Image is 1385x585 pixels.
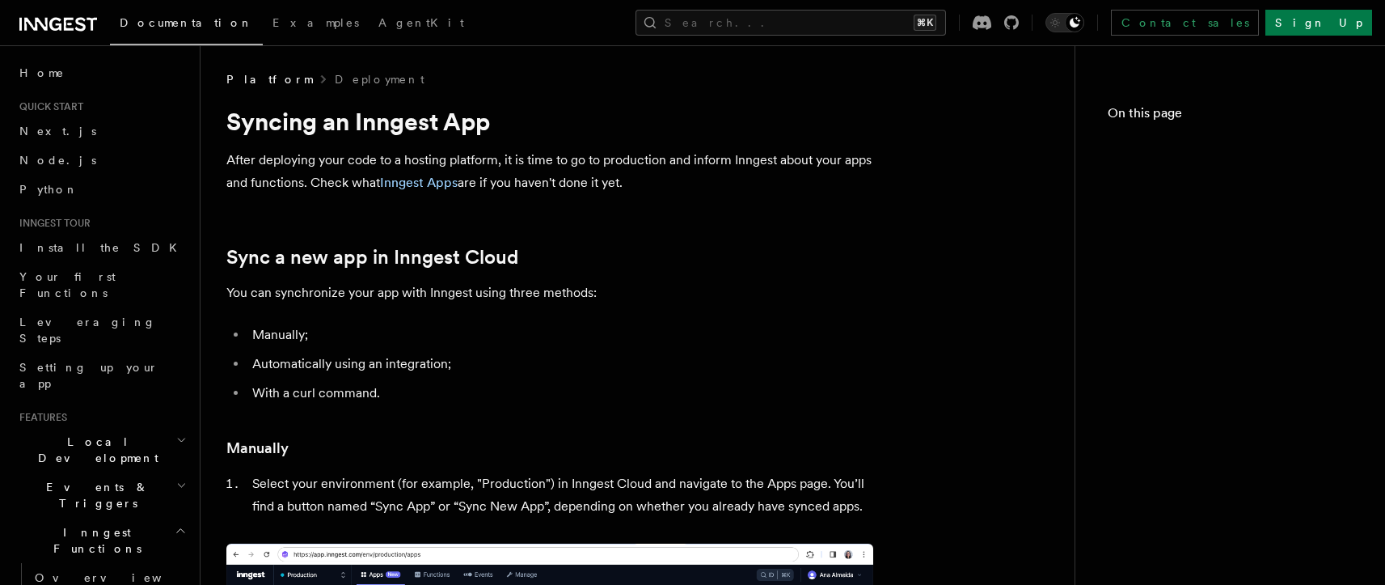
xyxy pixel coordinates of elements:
span: Inngest tour [13,217,91,230]
button: Events & Triggers [13,473,190,518]
li: Manually; [247,324,873,346]
a: Leveraging Steps [13,307,190,353]
p: After deploying your code to a hosting platform, it is time to go to production and inform Innges... [226,149,873,194]
li: Select your environment (for example, "Production") in Inngest Cloud and navigate to the Apps pag... [247,473,873,518]
a: Your first Functions [13,262,190,307]
a: Examples [263,5,369,44]
span: Install the SDK [19,241,187,254]
button: Local Development [13,427,190,473]
span: Leveraging Steps [19,316,156,345]
span: Features [13,411,67,424]
span: Examples [272,16,359,29]
h4: On this page [1108,104,1353,129]
span: Python [19,183,78,196]
li: Automatically using an integration; [247,353,873,375]
span: Setting up your app [19,361,158,390]
span: AgentKit [378,16,464,29]
a: Install the SDK [13,233,190,262]
p: You can synchronize your app with Inngest using three methods: [226,282,873,304]
a: Manually [226,437,289,460]
a: Python [13,175,190,204]
span: Inngest Functions [13,524,175,557]
a: Sign Up [1265,10,1372,36]
a: Next.js [13,117,190,146]
span: Overview [35,571,201,584]
button: Search...⌘K [635,10,946,36]
a: Inngest Apps [380,175,458,190]
span: Next.js [19,125,96,138]
a: Home [13,58,190,87]
a: Contact sales [1111,10,1259,36]
h1: Syncing an Inngest App [226,107,873,136]
li: With a curl command. [247,382,873,405]
kbd: ⌘K [914,15,936,31]
span: Documentation [120,16,253,29]
span: Quick start [13,100,83,113]
a: Node.js [13,146,190,175]
span: Node.js [19,154,96,167]
a: Sync a new app in Inngest Cloud [226,246,518,269]
a: Deployment [335,71,424,87]
span: Events & Triggers [13,479,176,511]
span: Your first Functions [19,270,116,299]
button: Toggle dark mode [1045,13,1084,32]
a: Documentation [110,5,263,45]
span: Platform [226,71,312,87]
span: Local Development [13,434,176,466]
a: Setting up your app [13,353,190,398]
button: Inngest Functions [13,518,190,563]
a: AgentKit [369,5,474,44]
span: Home [19,65,65,81]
